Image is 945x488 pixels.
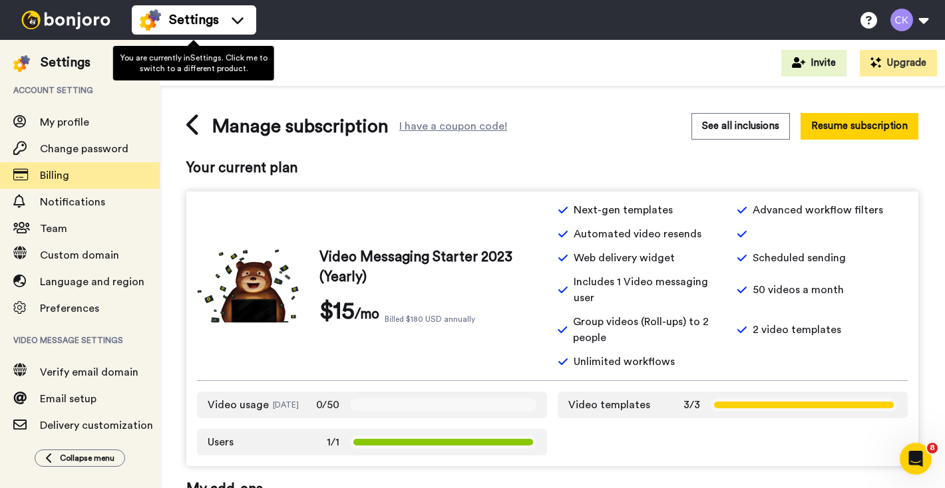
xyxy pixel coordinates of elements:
span: Custom domain [40,250,119,261]
span: Group videos (Roll-ups) to 2 people [573,314,729,346]
img: settings-colored.svg [140,9,161,31]
span: 3/3 [683,397,700,413]
span: Scheduled sending [753,250,846,266]
span: Delivery customization [40,420,153,431]
span: Preferences [40,303,99,314]
span: 50 videos a month [753,282,844,298]
span: Includes 1 Video messaging user [574,274,729,306]
div: I have a coupon code! [399,122,507,130]
span: Users [208,434,234,450]
span: Notifications [40,197,105,207]
span: Automated video resends [574,226,701,242]
img: settings-colored.svg [13,55,30,72]
span: Your current plan [186,158,918,178]
span: Change password [40,144,128,154]
span: Video templates [568,397,650,413]
span: Advanced workflow filters [753,202,883,218]
span: Billing [40,170,69,181]
span: Language and region [40,277,144,287]
span: Email setup [40,394,96,404]
span: My profile [40,117,89,128]
span: Billed $180 USD annually [385,314,475,324]
span: Collapse menu [60,453,114,463]
span: You are currently in Settings . Click me to switch to a different product. [120,54,267,72]
span: Next-gen templates [574,202,673,218]
span: Manage subscription [212,113,389,140]
span: Unlimited workflows [574,354,675,370]
img: vm-starter.png [197,249,303,322]
span: /mo [355,305,379,324]
span: Video usage [208,397,269,413]
span: Video Messaging Starter 2023 (Yearly) [319,247,547,287]
iframe: Intercom live chat [900,443,932,475]
span: 2 video templates [753,322,841,338]
button: See all inclusions [691,113,790,139]
span: 8 [927,443,938,453]
span: Team [40,223,67,234]
span: $15 [319,298,355,324]
span: 1/1 [327,434,339,450]
button: Resume subscription [801,113,918,139]
span: Settings [169,11,219,29]
span: 0/50 [316,397,339,413]
span: Verify email domain [40,367,138,378]
button: Collapse menu [35,449,125,467]
button: Upgrade [860,50,937,76]
img: bj-logo-header-white.svg [16,11,116,29]
button: Invite [781,50,847,76]
div: Settings [41,53,91,72]
span: [DATE] [273,401,299,409]
span: Web delivery widget [574,250,675,266]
